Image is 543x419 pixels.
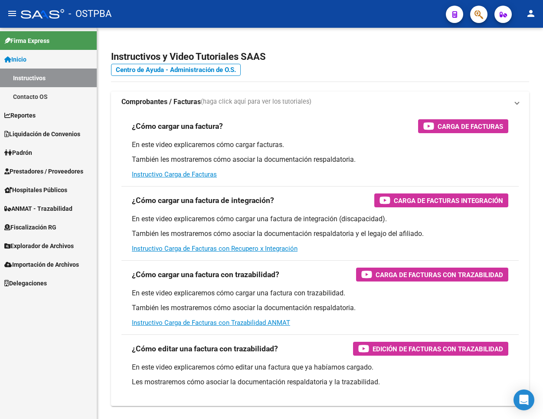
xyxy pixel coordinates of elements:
span: Liquidación de Convenios [4,129,80,139]
h2: Instructivos y Video Tutoriales SAAS [111,49,529,65]
span: Importación de Archivos [4,260,79,269]
span: Explorador de Archivos [4,241,74,251]
h3: ¿Cómo cargar una factura? [132,120,223,132]
button: Carga de Facturas con Trazabilidad [356,268,508,282]
h3: ¿Cómo cargar una factura de integración? [132,194,274,206]
span: Delegaciones [4,278,47,288]
h3: ¿Cómo cargar una factura con trazabilidad? [132,268,279,281]
span: Hospitales Públicos [4,185,67,195]
span: Padrón [4,148,32,157]
a: Instructivo Carga de Facturas con Recupero x Integración [132,245,298,252]
mat-expansion-panel-header: Comprobantes / Facturas(haga click aquí para ver los tutoriales) [111,92,529,112]
button: Edición de Facturas con Trazabilidad [353,342,508,356]
a: Centro de Ayuda - Administración de O.S. [111,64,241,76]
span: Edición de Facturas con Trazabilidad [373,344,503,354]
p: En este video explicaremos cómo cargar una factura con trazabilidad. [132,288,508,298]
span: Reportes [4,111,36,120]
p: En este video explicaremos cómo cargar una factura de integración (discapacidad). [132,214,508,224]
div: Open Intercom Messenger [514,390,534,410]
p: En este video explicaremos cómo cargar facturas. [132,140,508,150]
a: Instructivo Carga de Facturas con Trazabilidad ANMAT [132,319,290,327]
span: Firma Express [4,36,49,46]
span: Fiscalización RG [4,223,56,232]
mat-icon: person [526,8,536,19]
span: Carga de Facturas Integración [394,195,503,206]
p: En este video explicaremos cómo editar una factura que ya habíamos cargado. [132,363,508,372]
span: Carga de Facturas [438,121,503,132]
span: Prestadores / Proveedores [4,167,83,176]
p: También les mostraremos cómo asociar la documentación respaldatoria. [132,155,508,164]
button: Carga de Facturas [418,119,508,133]
span: - OSTPBA [69,4,111,23]
span: Inicio [4,55,26,64]
p: Les mostraremos cómo asociar la documentación respaldatoria y la trazabilidad. [132,377,508,387]
mat-icon: menu [7,8,17,19]
div: Comprobantes / Facturas(haga click aquí para ver los tutoriales) [111,112,529,406]
p: También les mostraremos cómo asociar la documentación respaldatoria y el legajo del afiliado. [132,229,508,239]
p: También les mostraremos cómo asociar la documentación respaldatoria. [132,303,508,313]
strong: Comprobantes / Facturas [121,97,201,107]
button: Carga de Facturas Integración [374,193,508,207]
span: Carga de Facturas con Trazabilidad [376,269,503,280]
span: (haga click aquí para ver los tutoriales) [201,97,311,107]
span: ANMAT - Trazabilidad [4,204,72,213]
a: Instructivo Carga de Facturas [132,170,217,178]
h3: ¿Cómo editar una factura con trazabilidad? [132,343,278,355]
